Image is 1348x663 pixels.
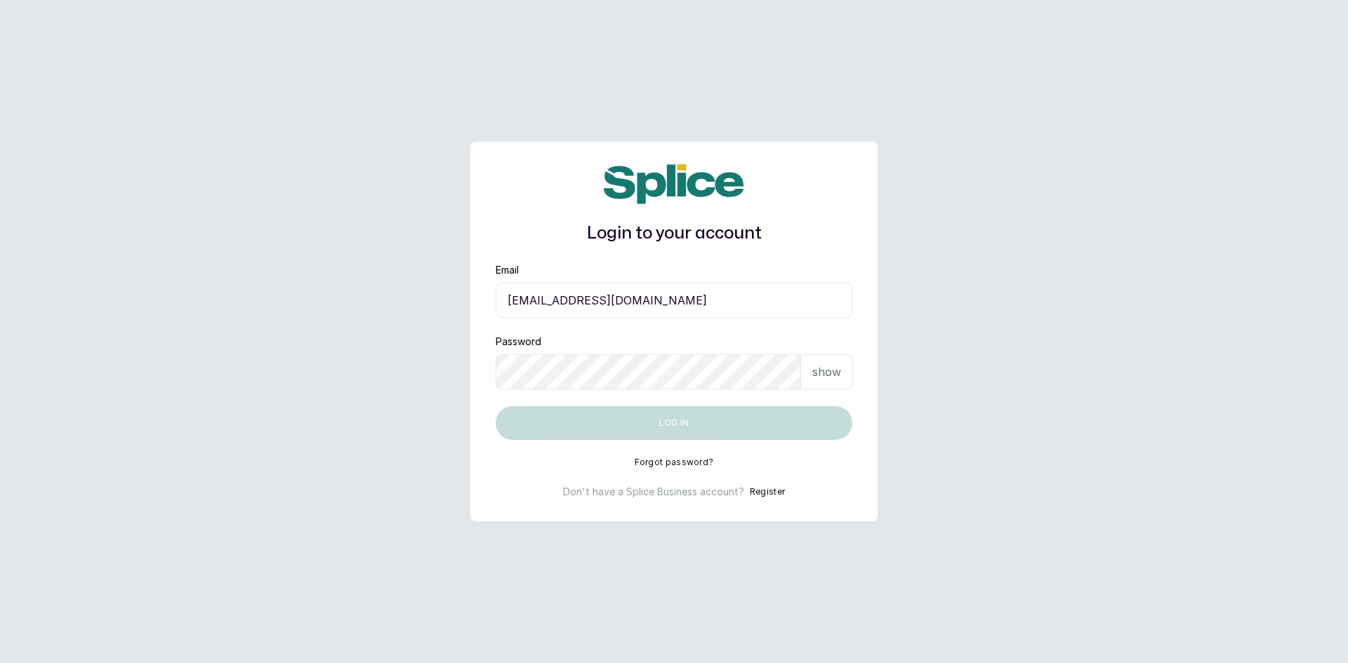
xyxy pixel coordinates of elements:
label: Password [496,335,541,349]
button: Forgot password? [635,457,714,468]
button: Log in [496,406,852,440]
input: email@acme.com [496,283,852,318]
p: show [812,363,841,380]
label: Email [496,263,519,277]
p: Don't have a Splice Business account? [563,485,744,499]
button: Register [750,485,785,499]
h1: Login to your account [496,221,852,246]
